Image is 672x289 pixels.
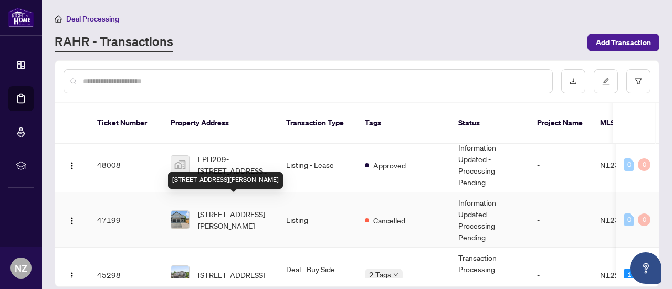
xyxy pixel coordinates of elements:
th: Status [450,103,529,144]
button: Logo [64,266,80,283]
img: thumbnail-img [171,266,189,284]
span: Add Transaction [596,34,651,51]
img: logo [8,8,34,27]
span: NZ [15,261,27,275]
th: Ticket Number [89,103,162,144]
button: Add Transaction [587,34,659,51]
button: edit [594,69,618,93]
img: thumbnail-img [171,156,189,174]
a: RAHR - Transactions [55,33,173,52]
div: [STREET_ADDRESS][PERSON_NAME] [168,172,283,189]
th: Property Address [162,103,278,144]
div: 0 [624,158,634,171]
div: 1 [624,269,634,281]
div: 0 [638,158,650,171]
span: download [570,78,577,85]
img: Logo [68,162,76,170]
button: filter [626,69,650,93]
button: Logo [64,211,80,228]
span: Approved [373,159,406,171]
img: Logo [68,272,76,280]
td: Listing - Lease [278,137,356,192]
button: download [561,69,585,93]
th: Tags [356,103,450,144]
img: thumbnail-img [171,211,189,229]
img: Logo [68,217,76,225]
button: Logo [64,156,80,173]
td: 48008 [89,137,162,192]
span: home [55,15,62,23]
span: filter [635,78,642,85]
span: edit [602,78,610,85]
span: N12208510 [600,270,643,280]
td: Listing [278,192,356,248]
td: - [529,192,592,248]
button: Open asap [630,252,661,284]
th: Project Name [529,103,592,144]
span: Cancelled [373,215,405,226]
th: MLS # [592,103,655,144]
td: - [529,137,592,192]
span: N12336638 [600,160,643,169]
span: down [393,272,398,277]
td: Information Updated - Processing Pending [450,137,529,192]
th: Transaction Type [278,103,356,144]
span: LPH209-[STREET_ADDRESS][PERSON_NAME] [198,153,269,176]
td: Information Updated - Processing Pending [450,192,529,248]
span: N12324198 [600,215,643,224]
span: [STREET_ADDRESS] [198,269,265,281]
div: 0 [638,213,650,226]
td: 47199 [89,192,162,248]
span: 2 Tags [369,269,391,281]
span: Deal Processing [66,14,119,24]
div: 0 [624,213,634,226]
span: [STREET_ADDRESS][PERSON_NAME] [198,208,269,231]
